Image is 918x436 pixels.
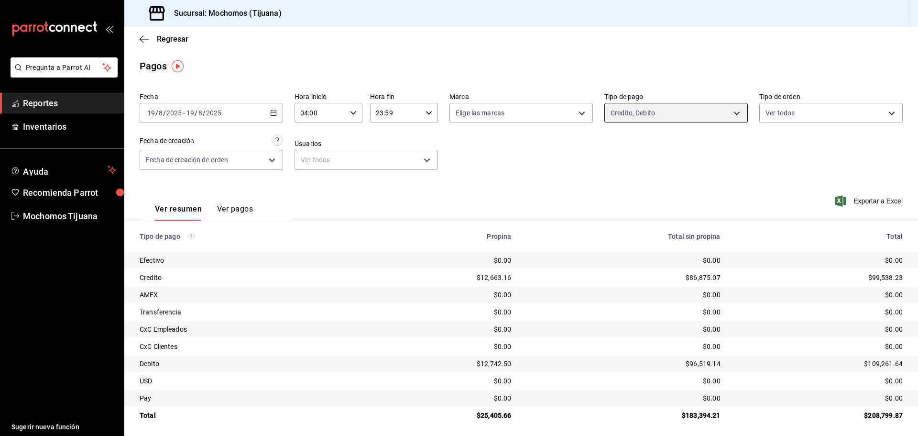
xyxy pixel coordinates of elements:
[23,164,104,176] span: Ayuda
[195,109,197,117] span: /
[372,307,512,317] div: $0.00
[155,109,158,117] span: /
[166,109,182,117] input: ----
[736,273,903,282] div: $99,538.23
[526,376,720,386] div: $0.00
[183,109,185,117] span: -
[765,108,795,118] span: Ver todos
[372,324,512,334] div: $0.00
[158,109,163,117] input: --
[604,93,748,100] label: Tipo de pago
[23,210,116,223] span: Mochomos Tijuana
[26,63,103,73] span: Pregunta a Parrot AI
[172,60,184,72] img: Tooltip marker
[611,108,655,118] span: Credito, Debito
[157,34,188,44] span: Regresar
[140,376,357,386] div: USD
[188,233,195,240] svg: Los pagos realizados con Pay y otras terminales son montos brutos.
[140,256,357,265] div: Efectivo
[372,393,512,403] div: $0.00
[166,8,282,19] h3: Sucursal: Mochomos (Tijuana)
[11,422,116,432] span: Sugerir nueva función
[23,97,116,110] span: Reportes
[203,109,206,117] span: /
[736,342,903,351] div: $0.00
[372,376,512,386] div: $0.00
[736,359,903,369] div: $109,261.64
[736,233,903,240] div: Total
[372,359,512,369] div: $12,742.50
[526,393,720,403] div: $0.00
[526,411,720,420] div: $183,394.21
[736,393,903,403] div: $0.00
[736,290,903,300] div: $0.00
[526,273,720,282] div: $86,875.07
[206,109,222,117] input: ----
[372,233,512,240] div: Propina
[105,25,113,33] button: open_drawer_menu
[295,140,438,147] label: Usuarios
[140,34,188,44] button: Regresar
[526,290,720,300] div: $0.00
[11,57,118,78] button: Pregunta a Parrot AI
[140,411,357,420] div: Total
[736,376,903,386] div: $0.00
[140,342,357,351] div: CxC Clientes
[140,359,357,369] div: Debito
[736,411,903,420] div: $208,799.87
[198,109,203,117] input: --
[372,290,512,300] div: $0.00
[370,93,438,100] label: Hora fin
[736,256,903,265] div: $0.00
[372,256,512,265] div: $0.00
[140,59,167,73] div: Pagos
[526,307,720,317] div: $0.00
[186,109,195,117] input: --
[140,393,357,403] div: Pay
[146,155,228,165] span: Fecha de creación de orden
[147,109,155,117] input: --
[295,150,438,170] div: Ver todos
[526,324,720,334] div: $0.00
[155,204,253,221] div: navigation tabs
[456,108,504,118] span: Elige las marcas
[759,93,903,100] label: Tipo de orden
[736,324,903,334] div: $0.00
[23,186,116,199] span: Recomienda Parrot
[372,273,512,282] div: $12,663.16
[372,342,512,351] div: $0.00
[140,93,283,100] label: Fecha
[155,204,202,221] button: Ver resumen
[837,195,903,207] button: Exportar a Excel
[23,120,116,133] span: Inventarios
[526,342,720,351] div: $0.00
[140,273,357,282] div: Credito
[7,69,118,79] a: Pregunta a Parrot AI
[163,109,166,117] span: /
[449,93,593,100] label: Marca
[526,359,720,369] div: $96,519.14
[736,307,903,317] div: $0.00
[526,233,720,240] div: Total sin propina
[140,324,357,334] div: CxC Empleados
[295,93,362,100] label: Hora inicio
[140,136,194,146] div: Fecha de creación
[140,307,357,317] div: Transferencia
[140,233,357,240] div: Tipo de pago
[526,256,720,265] div: $0.00
[372,411,512,420] div: $25,405.66
[140,290,357,300] div: AMEX
[217,204,253,221] button: Ver pagos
